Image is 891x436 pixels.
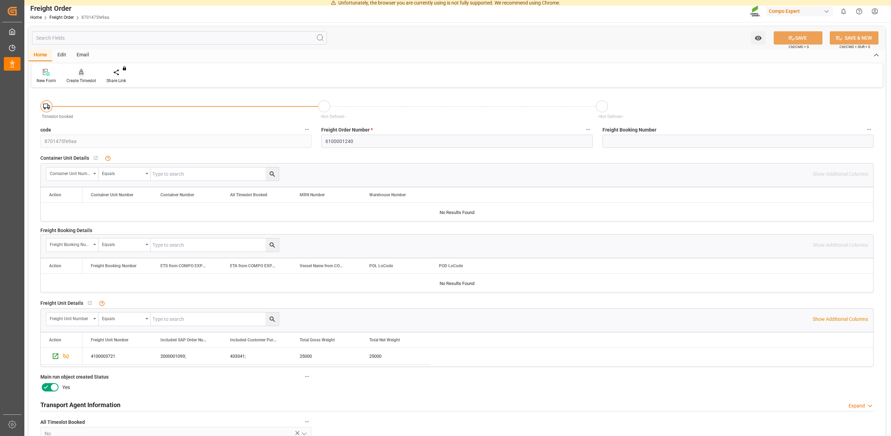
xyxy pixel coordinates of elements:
[82,348,152,364] div: 4100003721
[42,114,73,119] span: Timeslot booked
[222,348,291,364] div: 433341;
[230,192,267,197] span: All Timeslot Booked
[30,15,42,20] a: Home
[300,338,335,342] span: Total Gross Weight
[102,169,143,177] div: Equals
[50,314,91,322] div: Freight Unit Number
[789,44,809,49] span: Ctrl/CMD + S
[766,5,836,18] button: Compo Expert
[320,114,346,119] span: --Not Defined--
[849,402,865,410] div: Expand
[151,167,279,181] input: Type to search
[160,338,207,342] span: Included SAP Order Number
[91,263,136,268] span: Freight Booking Number
[302,372,312,381] button: Main run object created Status
[300,263,346,268] span: Vessel Name from COMPO EXPERT
[91,338,128,342] span: Freight Unit Number
[302,125,312,134] button: code
[851,3,867,19] button: Help Center
[291,348,361,364] div: 25000
[49,15,74,20] a: Freight Order
[50,240,91,248] div: Freight Booking Number
[230,263,277,268] span: ETA from COMPO EXPERT
[49,192,61,197] div: Action
[836,3,851,19] button: show 0 new notifications
[830,31,878,45] button: SAVE & NEW
[230,338,277,342] span: Included Customer Purchase Order Numbers
[40,400,120,410] h2: Transport Agent Information
[30,3,109,14] div: Freight Order
[29,49,52,61] div: Home
[46,238,98,252] button: open menu
[98,167,151,181] button: open menu
[439,263,463,268] span: POD LoCode
[151,312,279,326] input: Type to search
[32,31,327,45] input: Search Fields
[369,192,406,197] span: Warehouse Number
[751,31,765,45] button: open menu
[766,6,833,16] div: Compo Expert
[98,312,151,326] button: open menu
[82,348,431,365] div: Press SPACE to select this row.
[300,192,325,197] span: MRN Number
[91,192,133,197] span: Container Unit Number
[266,167,279,181] button: search button
[40,154,89,162] span: Container Unit Details
[160,192,194,197] span: Container Number
[160,263,207,268] span: ETS from COMPO EXPERT
[584,125,593,134] button: Freight Order Number *
[37,78,56,84] div: New Form
[62,384,70,391] span: Yes
[152,348,222,364] div: 2000001093;
[865,125,874,134] button: Freight Booking Number
[813,316,868,323] p: Show Additional Columns
[750,5,761,17] img: Screenshot%202023-09-29%20at%2010.02.21.png_1712312052.png
[40,419,85,426] span: All Timeslot Booked
[40,227,92,234] span: Freight Booking Details
[369,338,400,342] span: Total Net Weight
[102,314,143,322] div: Equals
[66,78,96,84] div: Create Timeslot
[102,240,143,248] div: Equals
[98,238,151,252] button: open menu
[46,167,98,181] button: open menu
[46,312,98,326] button: open menu
[49,338,61,342] div: Action
[597,114,624,119] span: --Not Defined--
[774,31,822,45] button: SAVE
[50,169,91,177] div: Container Unit Number
[602,126,656,134] span: Freight Booking Number
[266,312,279,326] button: search button
[321,126,373,134] span: Freight Order Number
[71,49,94,61] div: Email
[839,44,870,49] span: Ctrl/CMD + Shift + S
[151,238,279,252] input: Type to search
[41,348,82,365] div: Press SPACE to select this row.
[302,417,312,426] button: All Timeslot Booked
[40,373,109,381] span: Main run object created Status
[40,126,51,134] span: code
[361,348,431,364] div: 25000
[49,263,61,268] div: Action
[369,263,393,268] span: POL LoCode
[52,49,71,61] div: Edit
[40,300,83,307] span: Freight Unit Details
[266,238,279,252] button: search button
